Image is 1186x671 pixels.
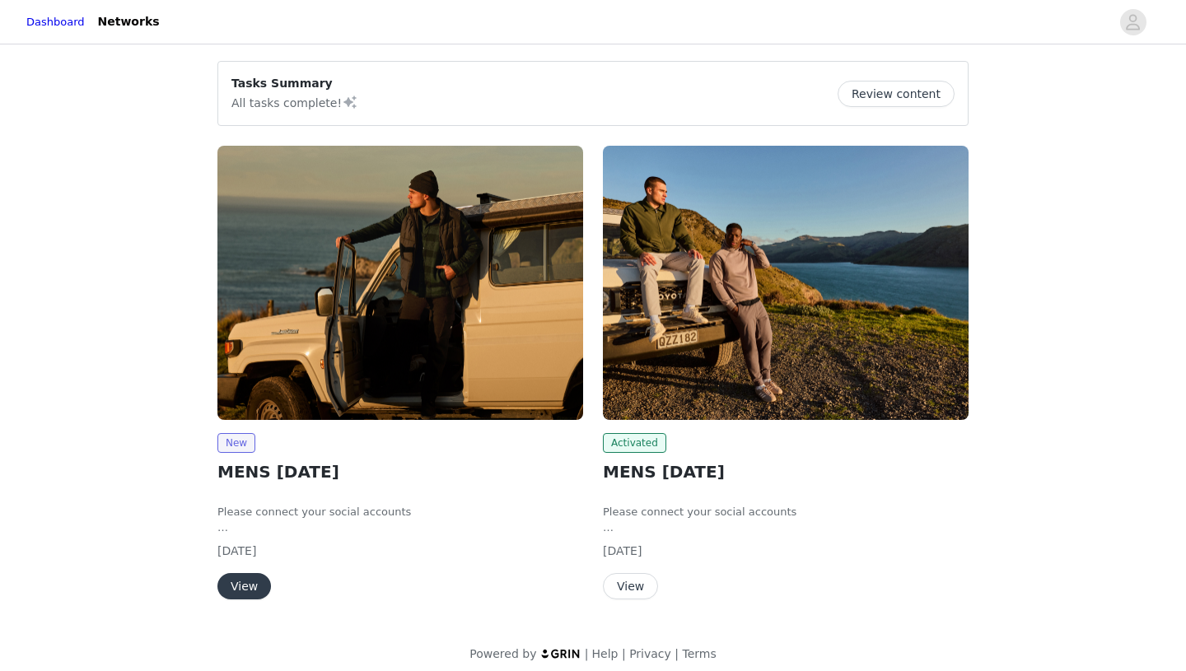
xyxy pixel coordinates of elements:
[217,504,583,520] li: Please connect your social accounts
[603,580,658,593] a: View
[540,648,581,659] img: logo
[603,504,969,520] li: Please connect your social accounts
[603,146,969,420] img: Fabletics
[231,75,358,92] p: Tasks Summary
[88,3,170,40] a: Networks
[629,647,671,660] a: Privacy
[217,580,271,593] a: View
[603,544,642,557] span: [DATE]
[1125,9,1141,35] div: avatar
[231,92,358,112] p: All tasks complete!
[217,433,255,453] span: New
[603,433,666,453] span: Activated
[622,647,626,660] span: |
[26,14,85,30] a: Dashboard
[682,647,716,660] a: Terms
[469,647,536,660] span: Powered by
[217,146,583,420] img: Fabletics
[838,81,955,107] button: Review content
[585,647,589,660] span: |
[592,647,619,660] a: Help
[675,647,679,660] span: |
[217,544,256,557] span: [DATE]
[603,573,658,599] button: View
[217,573,271,599] button: View
[217,459,583,484] h2: MENS [DATE]
[603,459,969,484] h2: MENS [DATE]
